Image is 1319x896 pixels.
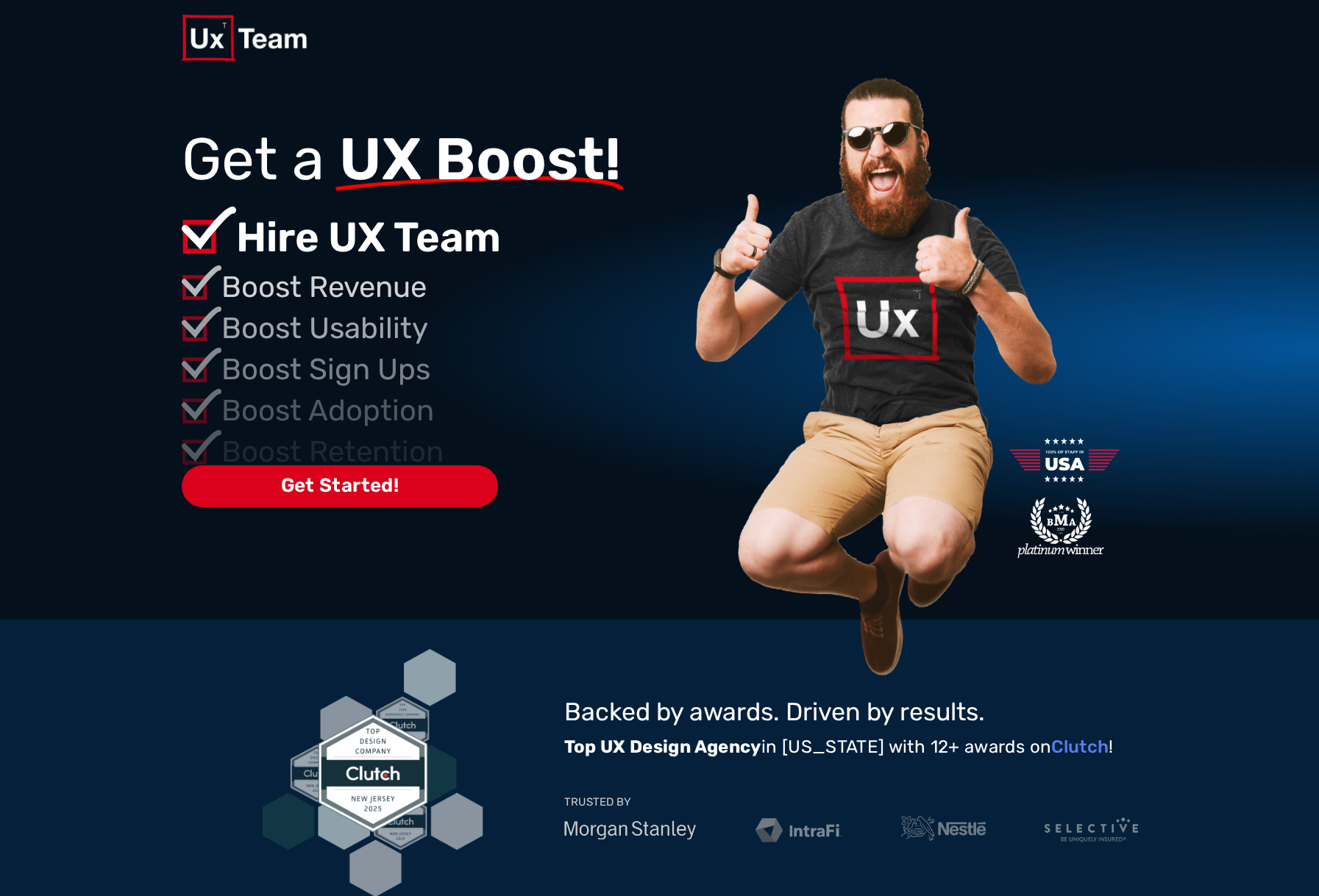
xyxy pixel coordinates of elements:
[221,389,687,433] p: Boost Adoption
[221,265,687,309] p: Boost Revenue
[221,348,687,392] p: Boost Sign Ups
[182,124,324,194] span: Get a
[339,135,621,183] span: UX Boost!
[564,797,631,808] p: TRUSTED BY
[182,465,499,507] span: Get Started!
[221,307,687,351] p: Boost Usability
[236,207,687,268] p: Hire UX Team
[221,430,687,474] p: Boost Retention
[564,735,1138,759] p: in [US_STATE] with 12+ awards on !
[564,697,985,727] span: Backed by awards. Driven by results.
[1051,736,1109,757] a: Clutch
[564,736,761,757] strong: Top UX Design Agency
